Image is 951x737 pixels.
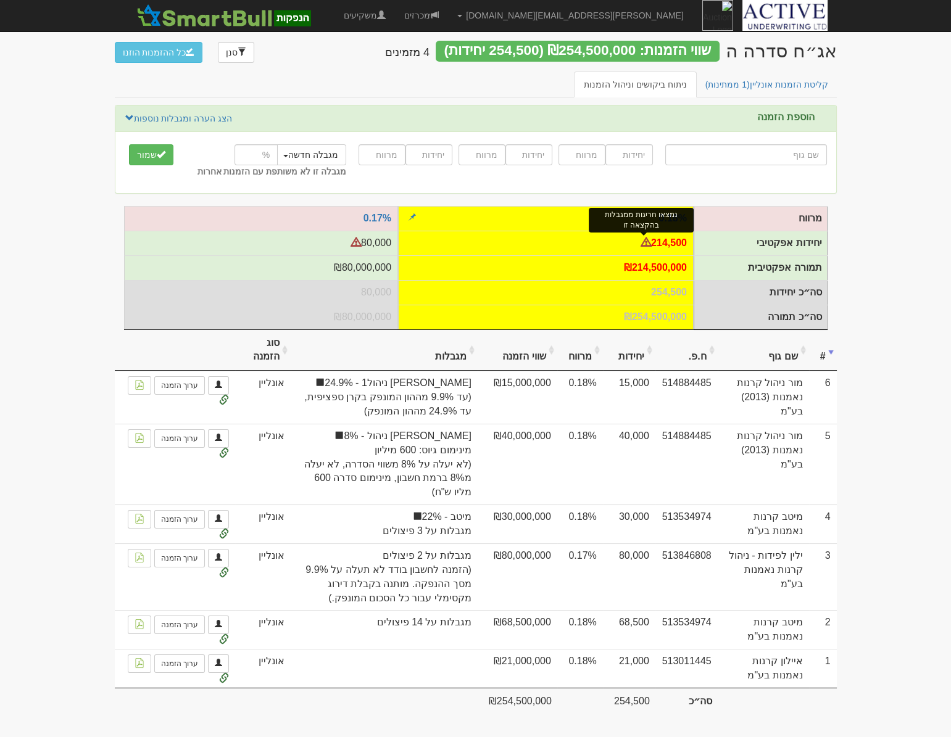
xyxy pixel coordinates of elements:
[235,424,291,504] td: אונליין
[235,144,278,165] input: %
[655,371,718,424] td: 514884485
[359,144,405,165] input: מרווח
[694,280,827,305] td: סה״כ יחידות
[574,72,697,97] a: ניתוח ביקושים וניהול הזמנות
[297,549,471,563] span: מגבלות על 2 פיצולים
[235,543,291,610] td: אונליין
[405,144,452,165] input: יחידות
[718,330,809,371] th: שם גוף: activate to sort column ascending
[398,305,694,329] td: סה״כ תמורה
[154,376,205,395] a: ערוך הזמנה
[478,371,557,424] td: ₪15,000,000
[297,510,471,524] span: מיטב - 22%
[235,610,291,649] td: אונליין
[235,504,291,543] td: אונליין
[135,619,144,629] img: pdf-file-icon.png
[124,255,399,280] td: תמורה אפקטיבית
[115,42,203,63] button: כל ההזמנות הוזנו
[154,510,205,529] a: ערוך הזמנה
[557,610,603,649] td: 0.18%
[603,504,655,543] td: סה״כ 98500 יחידות עבור מיטב קרנות נאמנות בע"מ 0.18 %
[655,504,718,543] td: 513534974
[459,144,505,165] input: מרווח
[557,424,603,504] td: 0.18%
[557,649,603,688] td: 0.18%
[154,429,205,448] a: ערוך הזמנה
[297,443,471,458] span: מינימום גיוס: 600 מיליון
[235,649,291,688] td: אונליין
[478,543,557,610] td: ₪80,000,000
[478,649,557,688] td: ₪21,000,000
[297,563,471,606] span: (הזמנה לחשבון בודד לא תעלה על 9.9% מסך ההנפקה. מותנה בקבלת דירוג מקסימלי עבור כל הסכום המונפק.)
[655,424,718,504] td: 514884485
[297,429,471,443] span: [PERSON_NAME] ניהול - 8%
[557,371,603,424] td: 0.18%
[478,688,557,712] td: ₪254,500,000
[603,543,655,610] td: 80,000
[696,72,838,97] a: קליטת הזמנות אונליין(1 ממתינות)
[718,543,809,610] td: ילין לפידות - ניהול קרנות נאמנות בע"מ
[718,371,809,424] td: מור ניהול קרנות נאמנות (2013) בע"מ
[478,610,557,649] td: ₪68,500,000
[694,231,827,256] td: יחידות אפקטיבי
[689,696,712,706] strong: סה״כ
[655,330,718,371] th: ח.פ.: activate to sort column ascending
[197,165,346,178] label: מגבלה זו לא משותפת עם הזמנות אחרות
[235,330,291,371] th: סוג הזמנה: activate to sort column ascending
[363,213,391,223] a: 0.17%
[478,424,557,504] td: ₪40,000,000
[557,543,603,610] td: 0.17%
[478,330,557,371] th: שווי הזמנה: activate to sort column ascending
[125,112,233,125] a: הצג הערה ומגבלות נוספות
[694,256,827,281] td: תמורה אפקטיבית
[809,424,837,504] td: 5
[291,330,478,371] th: מגבלות: activate to sort column ascending
[559,144,605,165] input: מרווח
[694,207,827,231] td: מרווח
[154,654,205,673] a: ערוך הזמנה
[718,649,809,688] td: איילון קרנות נאמנות בע"מ
[154,549,205,567] a: ערוך הזמנה
[603,688,655,712] td: 254,500
[297,390,471,419] span: (עד 9.9% מההון המונפק בקרן ספציפית, עד 24.9% מההון המונפק)
[603,371,655,424] td: סה״כ 55000 יחידות עבור מור ניהול קרנות נאמנות (2013) בע"מ 0.18 %
[603,649,655,688] td: 21,000
[589,208,694,233] div: נמצאו חריגות ממגבלות בהקצאה זו
[398,231,694,255] td: יחידות אפקטיבי
[436,41,720,62] div: שווי הזמנות: ₪254,500,000 (254,500 יחידות)
[124,231,399,255] td: יחידות אפקטיבי
[655,543,718,610] td: 513846808
[235,371,291,424] td: אונליין
[297,376,471,390] span: [PERSON_NAME] ניהול1 - 24.9%
[297,616,471,630] span: מגבלות על 14 פיצולים
[655,649,718,688] td: 513011445
[809,649,837,688] td: 1
[809,610,837,649] td: 2
[809,504,837,543] td: 4
[124,280,399,305] td: סה״כ יחידות
[694,305,827,329] td: סה״כ תמורה
[218,42,254,63] a: סנן
[809,330,837,371] th: #: activate to sort column ascending
[726,41,837,61] div: ספיר פקדונות בעמ - אג״ח (סדרה ה) - הנפקה לציבור
[135,553,144,562] img: pdf-file-icon.png
[655,610,718,649] td: 513534974
[705,80,750,89] span: (1 ממתינות)
[385,47,430,59] h4: 4 מזמינים
[809,543,837,610] td: 3
[603,330,655,371] th: יחידות: activate to sort column ascending
[505,144,552,165] input: יחידות
[603,424,655,504] td: סה״כ 55000 יחידות עבור מור ניהול קרנות נאמנות (2013) בע"מ 0.18 %
[129,144,173,165] button: שמור
[133,3,315,28] img: SmartBull Logo
[275,144,346,165] button: מגבלה חדשה
[124,305,399,329] td: סה״כ תמורה
[757,112,814,123] label: הוספת הזמנה
[297,524,471,538] span: מגבלות על 3 פיצולים
[718,424,809,504] td: מור ניהול קרנות נאמנות (2013) בע"מ
[718,610,809,649] td: מיטב קרנות נאמנות בע"מ
[135,514,144,524] img: pdf-file-icon.png
[297,458,471,500] span: (לא יעלה על 8% משווי הסדרה, לא יעלה מ8% ברמת חשבון, מינימום סדרה 600 מליו ש"ח)
[154,616,205,634] a: ערוך הזמנה
[398,255,694,280] td: תמורה אפקטיבית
